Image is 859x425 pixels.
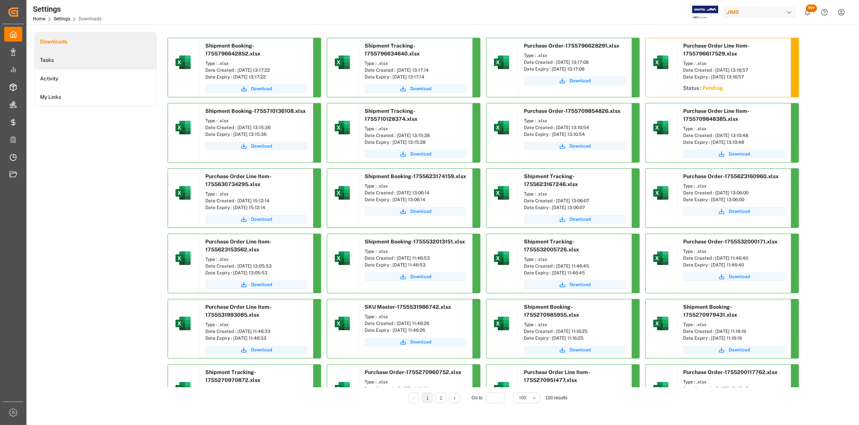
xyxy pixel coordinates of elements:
[410,85,431,92] span: Download
[205,67,307,74] div: Date Created : [DATE] 13:17:22
[35,69,156,88] a: Activity
[449,393,460,403] li: Next Page
[205,269,307,276] div: Date Expiry : [DATE] 13:05:53
[365,369,461,375] span: Purchase Order-1755270960752.xlsx
[174,314,192,333] img: microsoft-excel-2019--v1.png
[524,142,626,151] button: Download
[683,183,785,189] div: Type : .xlsx
[683,189,785,196] div: Date Created : [DATE] 13:06:00
[408,393,419,403] li: Previous Page
[205,191,307,197] div: Type : .xlsx
[683,304,737,318] span: Shipment Booking-1755270979431.xlsx
[205,369,260,383] span: Shipment Tracking-1755270970872.xlsx
[33,16,45,22] a: Home
[365,74,466,80] div: Date Expiry : [DATE] 13:17:14
[493,119,511,137] img: microsoft-excel-2019--v1.png
[365,262,466,268] div: Date Expiry : [DATE] 11:46:53
[333,249,351,267] img: microsoft-excel-2019--v1.png
[524,328,626,335] div: Date Created : [DATE] 11:16:25
[205,263,307,269] div: Date Created : [DATE] 13:05:53
[205,197,307,204] div: Date Created : [DATE] 15:12:14
[35,51,156,69] a: Tasks
[205,84,307,93] a: Download
[513,393,540,403] button: open menu
[365,43,420,57] span: Shipment Tracking-1755796634640.xlsx
[205,60,307,67] div: Type : .xlsx
[205,173,272,187] span: Purchase Order Line Item-1755630734295.xlsx
[683,67,785,74] div: Date Created : [DATE] 13:16:57
[205,328,307,335] div: Date Created : [DATE] 11:46:33
[205,321,307,328] div: Type : .xlsx
[493,314,511,333] img: microsoft-excel-2019--v1.png
[683,139,785,146] div: Date Expiry : [DATE] 13:10:48
[205,345,307,354] button: Download
[683,272,785,281] a: Download
[365,139,466,146] div: Date Expiry : [DATE] 13:15:28
[205,387,307,393] div: Type : .xlsx
[570,346,591,353] span: Download
[729,208,750,215] span: Download
[333,53,351,71] img: microsoft-excel-2019--v1.png
[652,314,670,333] img: microsoft-excel-2019--v1.png
[205,74,307,80] div: Date Expiry : [DATE] 13:17:22
[174,249,192,267] img: microsoft-excel-2019--v1.png
[365,304,451,310] span: SKU Master-1755531986742.xlsx
[524,263,626,269] div: Date Created : [DATE] 11:46:45
[35,32,156,51] a: Downloads
[724,5,799,19] button: JIMS
[333,314,351,333] img: microsoft-excel-2019--v1.png
[365,60,466,67] div: Type : .xlsx
[440,396,442,401] a: 2
[426,396,429,401] a: 1
[365,207,466,216] button: Download
[683,239,777,245] span: Purchase Order-1755532000171.xlsx
[365,379,466,385] div: Type : .xlsx
[683,43,750,57] span: Purchase Order Line Item-1755796617529.xlsx
[365,385,466,392] div: Date Created : [DATE] 11:16:00
[692,6,718,19] img: Exertis%20JAM%20-%20Email%20Logo.jpg_1722504956.jpg
[702,85,723,91] sapn: Pending
[205,335,307,342] div: Date Expiry : [DATE] 11:46:33
[524,131,626,138] div: Date Expiry : [DATE] 13:10:54
[251,143,272,149] span: Download
[205,215,307,224] a: Download
[652,249,670,267] img: microsoft-excel-2019--v1.png
[570,143,591,149] span: Download
[205,142,307,151] button: Download
[365,337,466,346] a: Download
[683,255,785,262] div: Date Created : [DATE] 11:46:40
[683,207,785,216] button: Download
[677,82,791,96] div: Status :
[524,204,626,211] div: Date Expiry : [DATE] 13:06:07
[724,7,796,18] div: JIMS
[524,345,626,354] button: Download
[493,184,511,202] img: microsoft-excel-2019--v1.png
[365,108,417,122] span: Shipment Tracking-1755710128374.xlsx
[524,108,620,114] span: Purchase Order-1755709854826.xlsx
[410,273,431,280] span: Download
[683,132,785,139] div: Date Created : [DATE] 13:10:48
[205,117,307,124] div: Type : .xlsx
[410,151,431,157] span: Download
[365,313,466,320] div: Type : .xlsx
[205,280,307,289] button: Download
[683,345,785,354] a: Download
[174,53,192,71] img: microsoft-excel-2019--v1.png
[524,369,590,383] span: Purchase Order Line Item-1755270951477.xlsx
[205,131,307,138] div: Date Expiry : [DATE] 13:15:36
[251,85,272,92] span: Download
[524,387,626,393] div: Type : .xlsx
[683,321,785,328] div: Type : .xlsx
[524,76,626,85] button: Download
[333,184,351,202] img: microsoft-excel-2019--v1.png
[365,132,466,139] div: Date Created : [DATE] 13:15:28
[683,173,779,179] span: Purchase Order-1755623160960.xlsx
[205,124,307,131] div: Date Created : [DATE] 13:15:36
[806,5,817,12] span: 99+
[570,77,591,84] span: Download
